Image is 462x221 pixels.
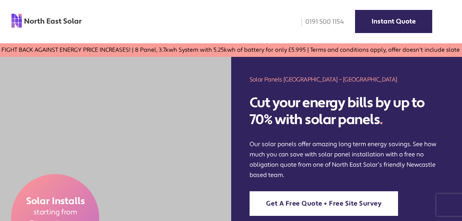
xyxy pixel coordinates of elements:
img: north east solar logo [11,13,82,28]
p: Our solar panels offer amazing long term energy savings. See how much you can save with solar pan... [250,139,444,180]
a: 0191 500 1154 [296,18,344,26]
img: phone icon [301,18,302,26]
h2: Cut your energy bills by up to 70% with solar panels [250,95,444,128]
h1: Solar Panels [GEOGRAPHIC_DATA] – [GEOGRAPHIC_DATA] [250,75,444,84]
a: Instant Quote [355,10,432,33]
a: Get A Free Quote + Free Site Survey [250,191,398,216]
span: . [380,111,383,128]
img: menu icon [451,23,451,23]
span: Solar Installs [26,195,85,208]
span: starting from [33,207,77,217]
